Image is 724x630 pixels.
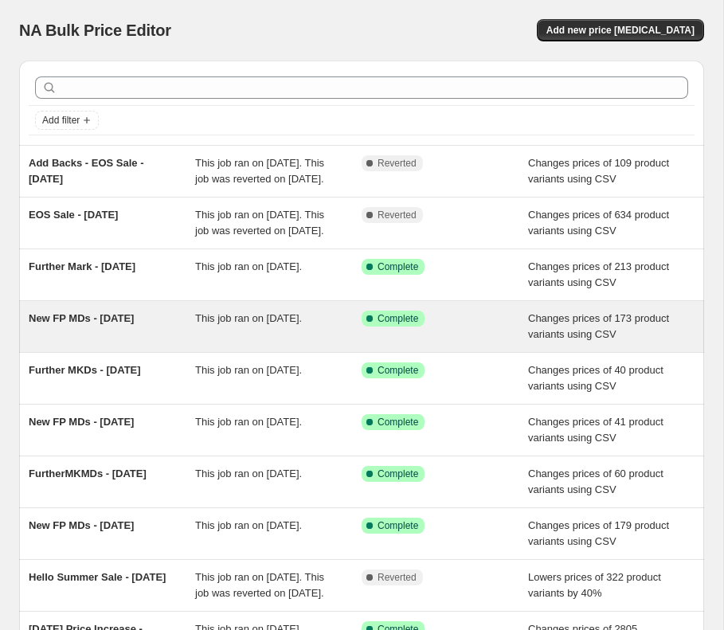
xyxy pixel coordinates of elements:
[195,312,302,324] span: This job ran on [DATE].
[42,114,80,127] span: Add filter
[195,209,324,237] span: This job ran on [DATE]. This job was reverted on [DATE].
[29,416,134,428] span: New FP MDs - [DATE]
[29,468,147,479] span: FurtherMKMDs - [DATE]
[29,312,134,324] span: New FP MDs - [DATE]
[195,571,324,599] span: This job ran on [DATE]. This job was reverted on [DATE].
[29,260,135,272] span: Further Mark - [DATE]
[378,519,418,532] span: Complete
[195,364,302,376] span: This job ran on [DATE].
[195,519,302,531] span: This job ran on [DATE].
[378,468,418,480] span: Complete
[195,416,302,428] span: This job ran on [DATE].
[528,312,669,340] span: Changes prices of 173 product variants using CSV
[29,157,144,185] span: Add Backs - EOS Sale - [DATE]
[29,364,141,376] span: Further MKDs - [DATE]
[528,571,661,599] span: Lowers prices of 322 product variants by 40%
[528,209,669,237] span: Changes prices of 634 product variants using CSV
[528,519,669,547] span: Changes prices of 179 product variants using CSV
[195,260,302,272] span: This job ran on [DATE].
[35,111,99,130] button: Add filter
[195,157,324,185] span: This job ran on [DATE]. This job was reverted on [DATE].
[378,416,418,428] span: Complete
[528,416,663,444] span: Changes prices of 41 product variants using CSV
[378,312,418,325] span: Complete
[378,260,418,273] span: Complete
[195,468,302,479] span: This job ran on [DATE].
[378,364,418,377] span: Complete
[19,22,171,39] span: NA Bulk Price Editor
[378,571,417,584] span: Reverted
[546,24,695,37] span: Add new price [MEDICAL_DATA]
[29,209,118,221] span: EOS Sale - [DATE]
[528,364,663,392] span: Changes prices of 40 product variants using CSV
[528,468,663,495] span: Changes prices of 60 product variants using CSV
[29,571,166,583] span: Hello Summer Sale - [DATE]
[378,209,417,221] span: Reverted
[528,260,669,288] span: Changes prices of 213 product variants using CSV
[378,157,417,170] span: Reverted
[537,19,704,41] button: Add new price [MEDICAL_DATA]
[29,519,134,531] span: New FP MDs - [DATE]
[528,157,669,185] span: Changes prices of 109 product variants using CSV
